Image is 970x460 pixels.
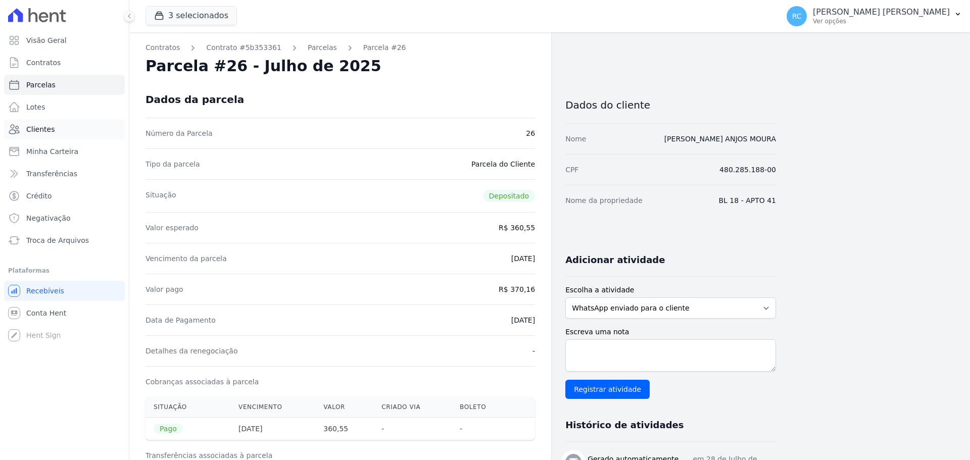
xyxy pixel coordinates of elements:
a: Visão Geral [4,30,125,50]
dt: CPF [565,165,578,175]
th: - [373,418,452,440]
a: Recebíveis [4,281,125,301]
a: Transferências [4,164,125,184]
dd: - [532,346,535,356]
th: Valor [315,397,373,418]
a: [PERSON_NAME] ANJOS MOURA [664,135,776,143]
a: Parcelas [4,75,125,95]
th: Vencimento [230,397,315,418]
span: Contratos [26,58,61,68]
a: Contratos [4,53,125,73]
a: Contratos [145,42,180,53]
dt: Data de Pagamento [145,315,216,325]
p: Ver opções [813,17,950,25]
dd: BL 18 - APTO 41 [719,195,776,206]
label: Escolha a atividade [565,285,776,295]
span: RC [792,13,802,20]
dt: Tipo da parcela [145,159,200,169]
dd: [DATE] [511,253,535,264]
span: Troca de Arquivos [26,235,89,245]
span: Minha Carteira [26,146,78,157]
span: Transferências [26,169,77,179]
span: Depositado [483,190,536,202]
a: Negativação [4,208,125,228]
dt: Valor pago [145,284,183,294]
th: Situação [145,397,230,418]
span: Conta Hent [26,308,66,318]
nav: Breadcrumb [145,42,535,53]
button: RC [PERSON_NAME] [PERSON_NAME] Ver opções [779,2,970,30]
th: - [452,418,512,440]
dd: R$ 360,55 [499,223,535,233]
a: Contrato #5b353361 [206,42,281,53]
dt: Nome [565,134,586,144]
label: Escreva uma nota [565,327,776,337]
a: Clientes [4,119,125,139]
h3: Adicionar atividade [565,254,665,266]
span: Lotes [26,102,45,112]
th: Boleto [452,397,512,418]
button: 3 selecionados [145,6,237,25]
input: Registrar atividade [565,380,650,399]
span: Recebíveis [26,286,64,296]
div: Dados da parcela [145,93,244,106]
dt: Valor esperado [145,223,199,233]
th: 360,55 [315,418,373,440]
span: Clientes [26,124,55,134]
th: [DATE] [230,418,315,440]
dt: Nome da propriedade [565,195,643,206]
dt: Número da Parcela [145,128,213,138]
a: Lotes [4,97,125,117]
th: Criado via [373,397,452,418]
span: Crédito [26,191,52,201]
div: Plataformas [8,265,121,277]
dd: 26 [526,128,535,138]
span: Visão Geral [26,35,67,45]
a: Conta Hent [4,303,125,323]
a: Parcelas [308,42,337,53]
span: Pago [154,424,183,434]
a: Parcela #26 [363,42,406,53]
dt: Vencimento da parcela [145,253,227,264]
h2: Parcela #26 - Julho de 2025 [145,57,381,75]
dd: Parcela do Cliente [471,159,535,169]
span: Negativação [26,213,71,223]
dd: 480.285.188-00 [719,165,776,175]
span: Parcelas [26,80,56,90]
dt: Detalhes da renegociação [145,346,238,356]
a: Minha Carteira [4,141,125,162]
h3: Dados do cliente [565,99,776,111]
h3: Histórico de atividades [565,419,684,431]
dd: R$ 370,16 [499,284,535,294]
a: Troca de Arquivos [4,230,125,250]
dt: Cobranças associadas à parcela [145,377,259,387]
dt: Situação [145,190,176,202]
p: [PERSON_NAME] [PERSON_NAME] [813,7,950,17]
dd: [DATE] [511,315,535,325]
a: Crédito [4,186,125,206]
